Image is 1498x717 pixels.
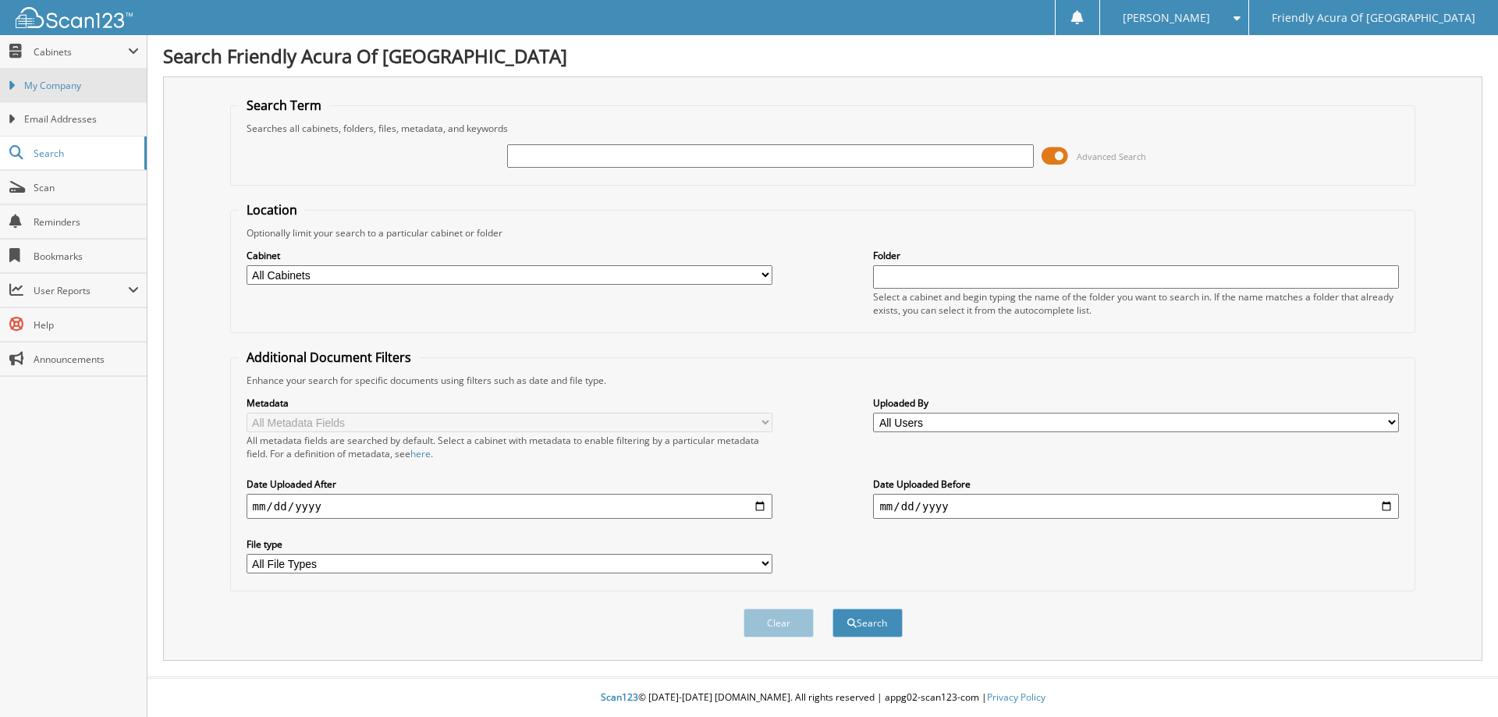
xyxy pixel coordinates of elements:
div: Searches all cabinets, folders, files, metadata, and keywords [239,122,1407,135]
label: Metadata [247,396,772,410]
span: User Reports [34,284,128,297]
span: Email Addresses [24,112,139,126]
legend: Location [239,201,305,218]
label: File type [247,538,772,551]
a: here [410,447,431,460]
img: scan123-logo-white.svg [16,7,133,28]
div: Enhance your search for specific documents using filters such as date and file type. [239,374,1407,387]
label: Folder [873,249,1399,262]
span: Advanced Search [1077,151,1146,162]
span: Scan [34,181,139,194]
legend: Additional Document Filters [239,349,419,366]
span: Search [34,147,137,160]
label: Cabinet [247,249,772,262]
span: Bookmarks [34,250,139,263]
span: Friendly Acura Of [GEOGRAPHIC_DATA] [1272,13,1475,23]
input: start [247,494,772,519]
iframe: Chat Widget [1420,642,1498,717]
div: Select a cabinet and begin typing the name of the folder you want to search in. If the name match... [873,290,1399,317]
span: Announcements [34,353,139,366]
label: Uploaded By [873,396,1399,410]
label: Date Uploaded After [247,477,772,491]
span: Scan123 [601,690,638,704]
button: Search [832,609,903,637]
span: Help [34,318,139,332]
legend: Search Term [239,97,329,114]
span: Cabinets [34,45,128,59]
span: My Company [24,79,139,93]
button: Clear [744,609,814,637]
span: [PERSON_NAME] [1123,13,1210,23]
div: Optionally limit your search to a particular cabinet or folder [239,226,1407,240]
input: end [873,494,1399,519]
span: Reminders [34,215,139,229]
a: Privacy Policy [987,690,1045,704]
div: All metadata fields are searched by default. Select a cabinet with metadata to enable filtering b... [247,434,772,460]
h1: Search Friendly Acura Of [GEOGRAPHIC_DATA] [163,43,1482,69]
label: Date Uploaded Before [873,477,1399,491]
div: © [DATE]-[DATE] [DOMAIN_NAME]. All rights reserved | appg02-scan123-com | [147,679,1498,717]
